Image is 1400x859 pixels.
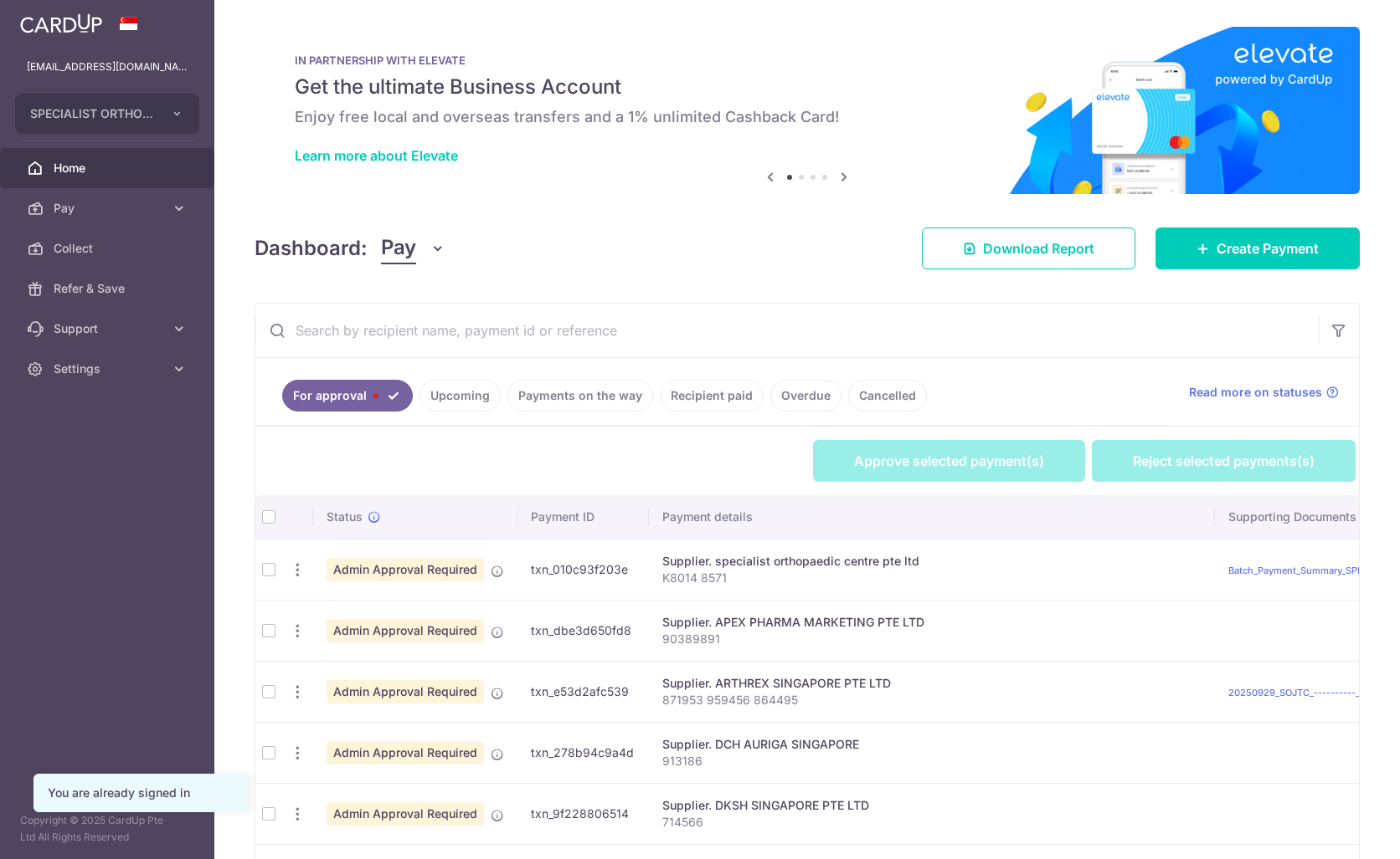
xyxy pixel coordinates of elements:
[662,797,1202,814] div: Supplier. DKSH SINGAPORE PTE LTD
[662,736,1202,753] div: Supplier. DCH AURIGA SINGAPORE
[517,783,649,844] td: txn_9f228806514
[419,380,501,412] a: Upcoming
[848,380,927,412] a: Cancelled
[20,13,102,33] img: CardUp
[517,722,649,783] td: txn_278b94c9a4d
[517,495,649,539] th: Payment ID
[27,59,188,75] p: [EMAIL_ADDRESS][DOMAIN_NAME]
[15,94,199,134] button: SPECIALIST ORTHOPAEDIC JOINT TRAUMA CENTRE PTE. LTD.
[54,240,164,257] span: Collect
[1156,228,1360,269] a: Create Payment
[1217,238,1319,258] span: Create Payment
[660,380,764,412] a: Recipient paid
[662,631,1202,647] p: 90389891
[327,619,484,642] span: Admin Approval Required
[517,600,649,661] td: txn_dbe3d650fd8
[255,304,1319,357] input: Search by recipient name, payment id or reference
[255,27,1360,194] img: Renovation banner
[381,233,445,264] button: Pay
[48,785,234,801] div: You are already signed in
[295,107,1320,127] h6: Enjoy free local and overseas transfers and a 1% unlimited Cashback Card!
[662,614,1202,631] div: Supplier. APEX PHARMA MARKETING PTE LTD
[54,200,164,217] span: Pay
[54,320,164,337] span: Support
[54,160,164,176] span: Home
[662,753,1202,770] p: 913186
[517,539,649,600] td: txn_010c93f203e
[30,105,154,122] span: SPECIALIST ORTHOPAEDIC JOINT TRAUMA CENTRE PTE. LTD.
[662,692,1202,708] p: 871953 959456 864495
[517,661,649,722] td: txn_e53d2afc539
[662,553,1202,570] div: Supplier. specialist orthopaedic centre pte ltd
[255,233,368,263] h4: Dashboard:
[327,558,484,581] span: Admin Approval Required
[295,54,1320,67] p: IN PARTNERSHIP WITH ELEVATE
[983,238,1094,258] span: Download Report
[662,814,1202,831] p: 714566
[662,570,1202,586] p: K8014 8571
[1189,384,1339,401] a: Read more on statuses
[381,233,416,264] span: Pay
[327,802,484,826] span: Admin Approval Required
[922,228,1135,269] a: Download Report
[327,741,484,764] span: Admin Approval Required
[649,495,1215,539] th: Payment details
[662,675,1202,692] div: Supplier. ARTHREX SINGAPORE PTE LTD
[327,680,484,703] span: Admin Approval Required
[770,380,842,412] a: Overdue
[507,380,653,412] a: Payments on the way
[295,74,1320,100] h5: Get the ultimate Business Account
[295,147,458,164] a: Learn more about Elevate
[54,280,164,297] span: Refer & Save
[282,380,413,412] a: For approval
[327,509,363,525] span: Status
[54,360,164,377] span: Settings
[1189,384,1322,401] span: Read more on statuses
